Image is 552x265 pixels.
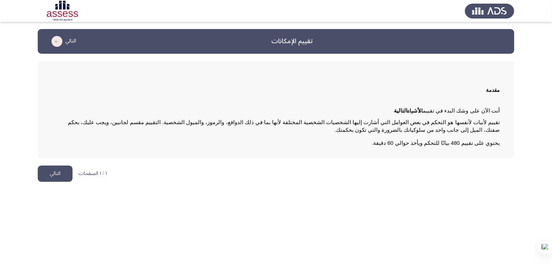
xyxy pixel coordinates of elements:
[423,108,500,114] font: أنت الآن على وشك البدء في تقييم
[486,87,500,93] font: مقدمة
[66,119,500,133] font: تقييم لأنيات لأنفسها هو التحكم في بعض العوامل التي أشارت إليها الشخصيات الشخصية المختلفة لأنها بم...
[465,1,514,21] img: شعار تقييم إدارة المواهب
[271,34,313,48] font: تقييم الإمكانات
[50,168,61,179] font: التالي
[372,140,500,146] font: يحتوي على تقييم 480 بيانًا للتحكم ويأخذ حوالي 60 دقيقة.
[38,166,73,182] button: تحميل الصفحة التالية
[78,168,107,179] font: ١ / ١ الصفحات
[408,105,423,117] font: الأشياء
[65,36,76,46] font: التالي
[394,108,408,114] font: التالية
[38,1,87,21] img: شعار تقييم تقييم الإمكانات
[46,36,78,47] button: تحميل الصفحة التالية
